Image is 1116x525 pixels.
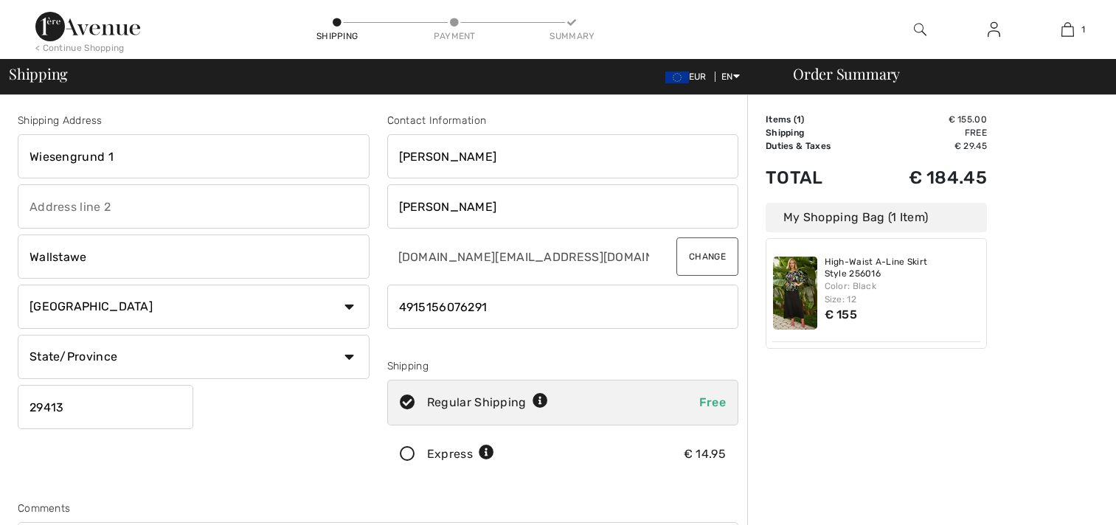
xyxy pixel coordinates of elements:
[35,12,140,41] img: 1ère Avenue
[676,237,738,276] button: Change
[988,21,1000,38] img: My Info
[766,139,866,153] td: Duties & Taxes
[387,285,739,329] input: Mobile
[387,234,651,279] input: E-mail
[766,203,987,232] div: My Shopping Bag (1 Item)
[766,153,866,203] td: Total
[315,29,359,43] div: Shipping
[18,385,193,429] input: Zip/Postal Code
[684,445,726,463] div: € 14.95
[35,41,125,55] div: < Continue Shopping
[427,394,548,411] div: Regular Shipping
[775,66,1107,81] div: Order Summary
[766,113,866,126] td: Items ( )
[866,113,987,126] td: € 155.00
[866,153,987,203] td: € 184.45
[387,134,739,178] input: First name
[1081,23,1085,36] span: 1
[18,134,370,178] input: Address line 1
[18,501,738,516] div: Comments
[387,113,739,128] div: Contact Information
[665,72,689,83] img: Euro
[387,358,739,374] div: Shipping
[721,72,740,82] span: EN
[427,445,494,463] div: Express
[18,113,370,128] div: Shipping Address
[550,29,594,43] div: Summary
[9,66,68,81] span: Shipping
[766,126,866,139] td: Shipping
[773,257,817,330] img: High-Waist A-Line Skirt Style 256016
[825,279,981,306] div: Color: Black Size: 12
[825,257,981,279] a: High-Waist A-Line Skirt Style 256016
[797,114,801,125] span: 1
[432,29,476,43] div: Payment
[825,307,858,321] span: € 155
[914,21,926,38] img: search the website
[18,184,370,229] input: Address line 2
[665,72,713,82] span: EUR
[1061,21,1074,38] img: My Bag
[18,234,370,279] input: City
[866,139,987,153] td: € 29.45
[1031,21,1103,38] a: 1
[699,395,726,409] span: Free
[976,21,1012,39] a: Sign In
[866,126,987,139] td: Free
[387,184,739,229] input: Last name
